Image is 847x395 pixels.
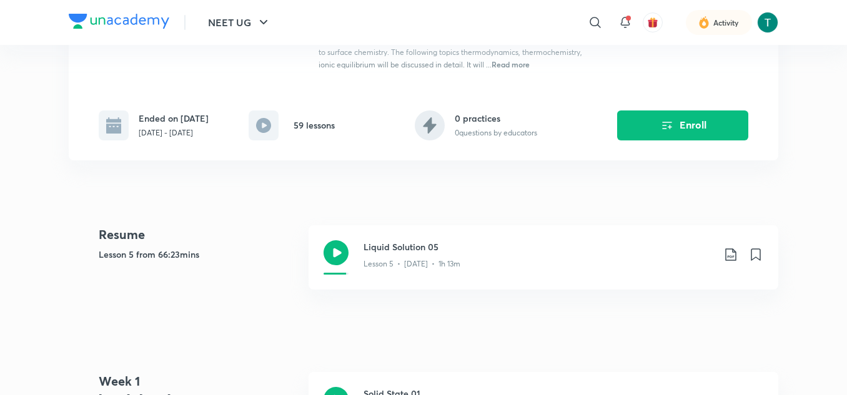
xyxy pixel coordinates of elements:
p: [DATE] - [DATE] [139,127,209,139]
p: 0 questions by educators [455,127,537,139]
button: Enroll [617,110,748,140]
a: Company Logo [69,14,169,32]
span: Read more [492,59,530,69]
h6: 0 practices [455,112,537,125]
img: Company Logo [69,14,169,29]
h6: Ended on [DATE] [139,112,209,125]
span: In this course, [PERSON_NAME] will cover Physical chemistry from liquid solution to surface chemi... [319,35,593,69]
h3: Liquid Solution 05 [364,240,713,253]
button: avatar [643,12,663,32]
img: avatar [647,17,658,28]
h5: Lesson 5 from 66:23mins [99,248,299,261]
button: NEET UG [201,10,279,35]
h4: Resume [99,225,299,244]
img: Tajvendra Singh [757,12,778,33]
a: Liquid Solution 05Lesson 5 • [DATE] • 1h 13m [309,225,778,305]
p: Lesson 5 • [DATE] • 1h 13m [364,258,460,270]
img: activity [698,15,710,30]
h4: Week 1 [99,372,299,391]
h6: 59 lessons [294,119,335,132]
